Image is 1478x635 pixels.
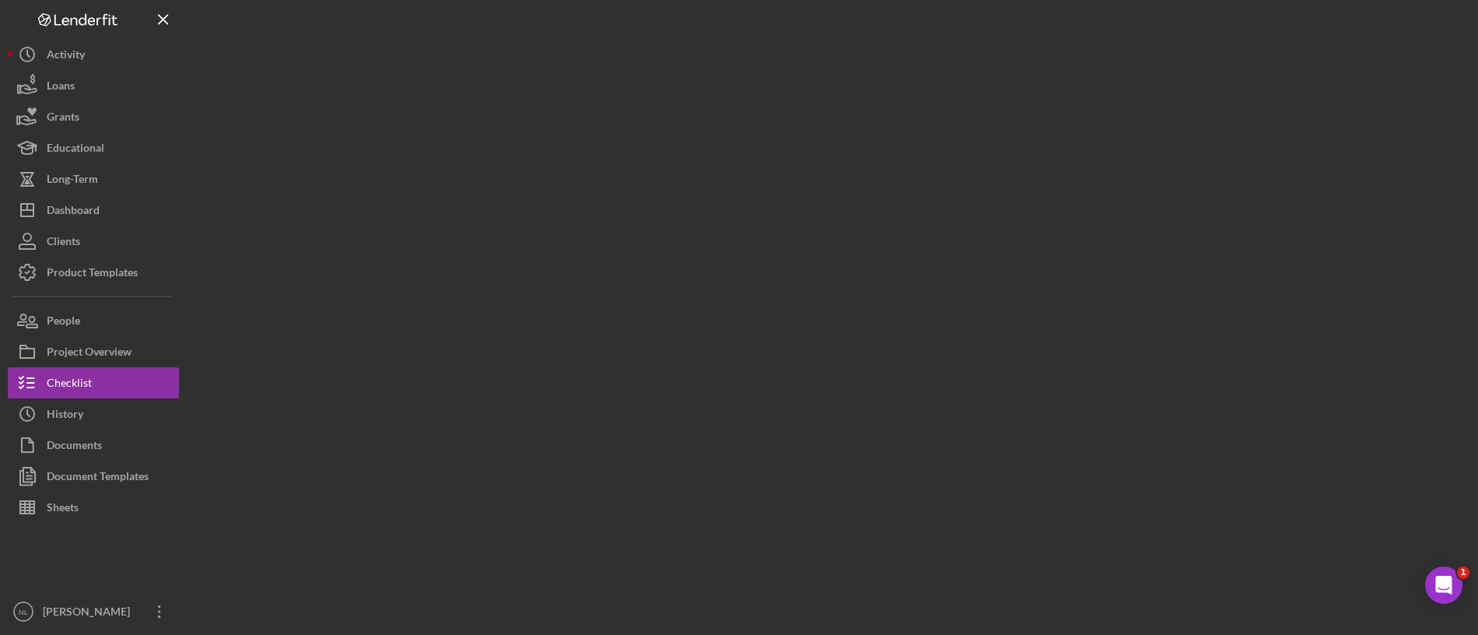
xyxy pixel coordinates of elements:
[47,257,138,292] div: Product Templates
[47,70,75,105] div: Loans
[47,101,79,136] div: Grants
[8,336,179,367] button: Project Overview
[47,492,79,527] div: Sheets
[8,461,179,492] button: Document Templates
[8,430,179,461] button: Documents
[19,608,29,616] text: NL
[8,195,179,226] button: Dashboard
[47,367,92,402] div: Checklist
[47,39,85,74] div: Activity
[8,596,179,627] button: NL[PERSON_NAME]
[47,336,132,371] div: Project Overview
[1457,567,1469,579] span: 1
[8,398,179,430] button: History
[8,226,179,257] button: Clients
[47,398,83,433] div: History
[47,163,98,198] div: Long-Term
[47,195,100,230] div: Dashboard
[1425,567,1462,604] iframe: Intercom live chat
[8,367,179,398] button: Checklist
[8,132,179,163] button: Educational
[8,257,179,288] button: Product Templates
[8,39,179,70] button: Activity
[47,132,104,167] div: Educational
[8,101,179,132] button: Grants
[8,492,179,523] button: Sheets
[47,461,149,496] div: Document Templates
[47,430,102,465] div: Documents
[8,70,179,101] button: Loans
[8,305,179,336] button: People
[8,163,179,195] button: Long-Term
[47,226,80,261] div: Clients
[47,305,80,340] div: People
[39,596,140,631] div: [PERSON_NAME]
